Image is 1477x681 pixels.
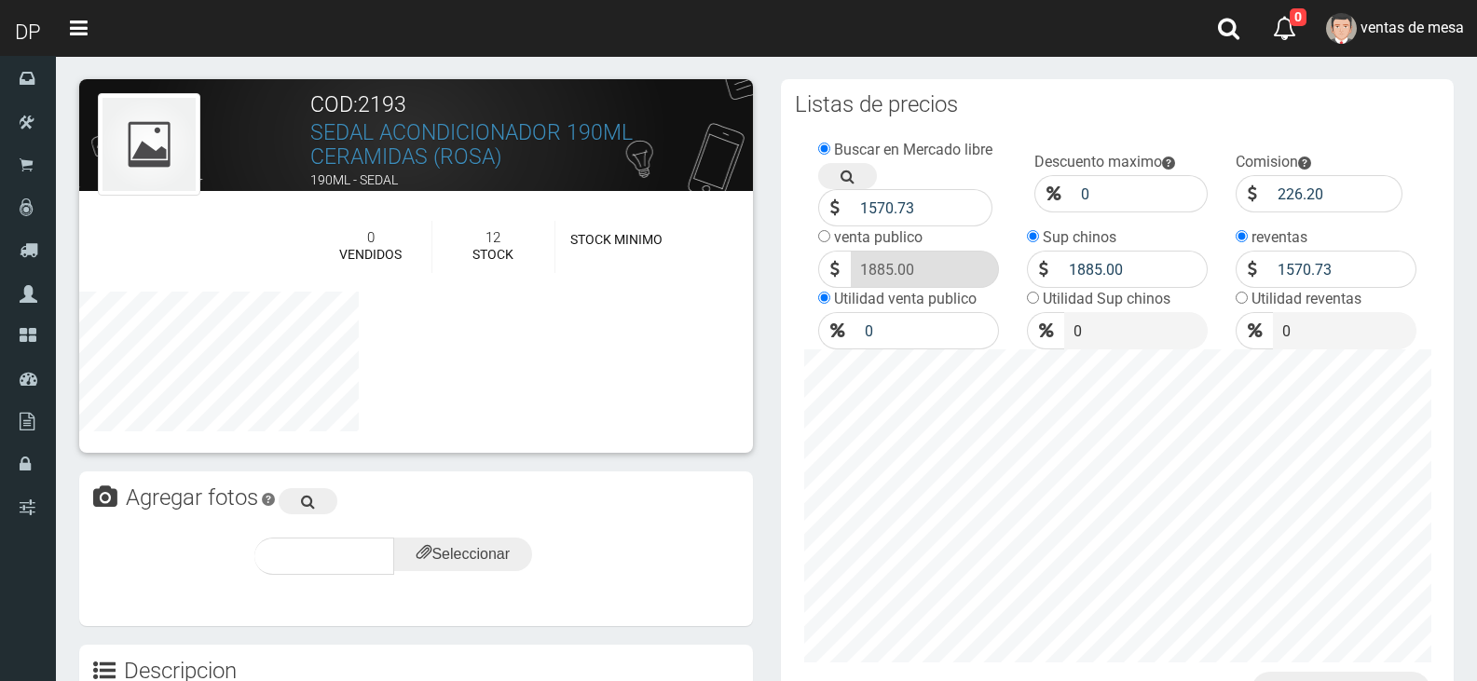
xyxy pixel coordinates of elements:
input: Precio Sup chinos [1060,251,1208,288]
font: HIGIENE [310,196,361,211]
label: venta publico [834,228,923,246]
font: VENDIDOS [339,247,402,262]
input: Precio Costo... [851,189,993,226]
label: Sup chinos [1043,228,1116,246]
font: COD:2193 [310,92,406,117]
font: STOCK MINIMO [570,232,663,247]
a: Buscar imagen en google [279,488,337,514]
font: 190ML - SEDAL [310,172,398,187]
input: Comicion [1268,175,1402,212]
a: Buscar precio en google [818,163,877,189]
label: Buscar en Mercado libre [834,141,992,158]
input: Descuento Maximo [1072,175,1207,212]
label: Utilidad reventas [1251,290,1361,307]
label: Comision [1236,153,1298,170]
img: foto_fondo.png [103,98,196,191]
span: Seleccionar [417,546,510,562]
label: reventas [1251,228,1307,246]
input: Precio Venta... [855,312,999,349]
input: Precio Venta... [851,251,999,288]
font: STOCK [472,247,513,262]
label: Descuento maximo [1034,153,1162,170]
h3: Agregar fotos [126,486,258,509]
a: SEDAL ACONDICIONADOR 190ML CERAMIDAS (ROSA) [310,120,633,169]
h3: Listas de precios [795,93,958,116]
label: Utilidad venta publico [834,290,977,307]
font: 0 [367,229,375,246]
input: Precio Sup chinos [1268,251,1416,288]
span: 0 [1290,8,1306,26]
span: ventas de mesa [1361,19,1464,36]
input: Precio Sup chinos [1064,312,1208,349]
font: 12 [485,229,500,246]
img: User Image [1326,13,1357,44]
label: Utilidad Sup chinos [1043,290,1170,307]
input: Precio Sup chinos [1273,312,1416,349]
